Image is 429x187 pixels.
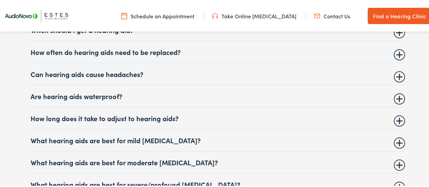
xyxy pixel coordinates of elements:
img: utility icon [121,11,127,19]
a: Take Online [MEDICAL_DATA] [212,11,296,19]
summary: What hearing aids are best for mild [MEDICAL_DATA]? [31,135,404,143]
img: utility icon [314,11,320,19]
summary: When should I get a hearing aid? [31,25,404,33]
summary: How long does it take to adjust to hearing aids? [31,113,404,121]
summary: Can hearing aids cause headaches? [31,69,404,77]
img: utility icon [212,11,218,19]
a: Contact Us [314,11,350,19]
a: Schedule an Appointment [121,11,194,19]
summary: What hearing aids are best for moderate [MEDICAL_DATA]? [31,157,404,165]
summary: Are hearing aids waterproof? [31,91,404,99]
summary: How often do hearing aids need to be replaced? [31,47,404,55]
